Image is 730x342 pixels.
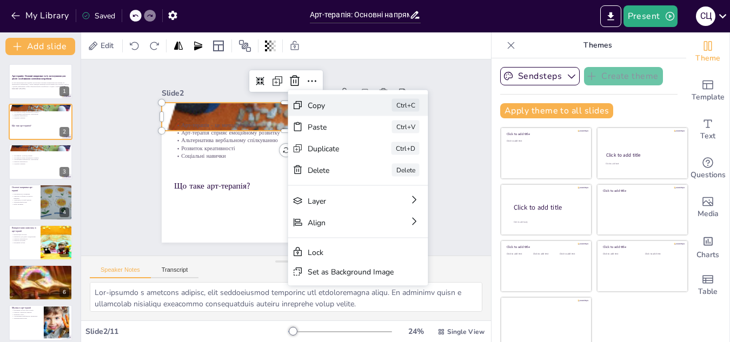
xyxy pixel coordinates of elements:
div: 6 [9,265,72,300]
div: Click to add text [560,253,584,256]
div: Add charts and graphs [686,227,729,266]
div: 5 [9,225,72,260]
div: 5 [59,247,69,257]
p: В этой презентации мы подробно рассмотрим основные направления арт-терапии, их практическое приме... [12,82,69,88]
div: Click to add title [507,245,584,249]
p: Розвиток креативності [12,238,37,240]
p: Терапевтичний вплив [12,318,41,320]
div: Click to add text [603,253,637,256]
div: Add a table [686,266,729,305]
div: Click to add body [514,220,582,223]
button: Add slide [5,38,75,55]
p: Розвиток креативності [12,115,69,117]
div: Add text boxes [686,110,729,149]
span: Theme [695,52,720,64]
div: 7 [59,328,69,338]
p: Розвиток моторики [12,239,37,242]
div: Click to add title [507,132,584,136]
div: Click to add text [645,253,679,256]
p: Що таке арт-терапія? [12,124,69,127]
span: Position [238,39,251,52]
p: Ліплення як метод арт-терапії [12,266,69,270]
span: Single View [447,327,485,336]
div: Click to add text [507,140,584,143]
div: Add images, graphics, shapes or video [686,188,729,227]
button: Create theme [584,67,663,85]
p: Що таке арт-терапія? [175,110,363,251]
span: Edit [98,41,116,51]
div: Click to add text [606,163,678,165]
p: Themes [520,32,675,58]
p: Generated with [URL] [12,88,69,90]
div: 3 [59,167,69,177]
p: Арт-терапія сприяє емоційному розвитку [12,111,69,113]
button: Transcript [151,266,199,278]
div: 6 [59,287,69,297]
p: Різноманітність напрямків [12,193,37,196]
div: Slide 2 / 11 [85,326,288,337]
p: Альтернатива вербальному спілкуванню [12,279,69,281]
p: Візуалізація почуттів [12,233,37,236]
div: Saved [82,11,115,21]
div: Click to add title [606,152,678,158]
div: С ц [696,6,715,26]
p: Зниження стресу [12,313,41,316]
div: 1 [59,86,69,96]
p: Що таке арт-терапія? [12,146,69,149]
div: Click to add text [507,253,531,256]
p: Текстура та форма [12,277,69,279]
p: Альтернатива вербальному спілкуванню [12,159,69,161]
p: Емоційний зв'язок [12,242,37,244]
div: 4 [9,184,72,220]
button: Speaker Notes [90,266,151,278]
div: 7 [9,305,72,340]
button: Apply theme to all slides [500,103,613,118]
div: 2 [9,104,72,139]
p: Вибір напрямку [12,203,37,205]
p: Емоційний зв'язок через музику [12,310,41,312]
p: Корисність для дітей з труднощами [12,236,37,238]
button: Export to PowerPoint [600,5,621,27]
p: Розвиток соціальних навичок [12,312,41,314]
p: Терапевтичний вплив [12,202,37,204]
span: Charts [696,249,719,261]
div: Change the overall theme [686,32,729,71]
span: Text [700,130,715,142]
span: Template [692,91,725,103]
div: 4 [59,207,69,217]
p: Розвиток моторики [12,271,69,273]
p: Арт-терапія - це метод терапії [213,62,399,200]
p: Унікальні особливості кожного напрямку [12,196,37,199]
input: Insert title [310,7,409,23]
button: С ц [696,5,715,27]
div: Copy [362,219,412,259]
div: 24 % [403,326,429,337]
div: 3 [9,144,72,180]
div: Layout [210,37,227,55]
p: Основні напрямки арт-терапії [12,186,37,192]
div: Get real-time input from your audience [686,149,729,188]
p: Арт-терапія - це метод терапії [12,109,69,111]
strong: Арт-терапія: Основні напрямки та їх застосування для дітей з особливими освітніми потребами [12,75,66,81]
p: Арт-терапія - це метод терапії [12,155,69,157]
p: Арт-терапія сприяє емоційному розвитку [12,157,69,159]
p: Розвиток креативності [12,160,69,163]
p: Соціальні навички [12,117,69,119]
button: My Library [8,7,74,24]
p: Альтернатива вербальному вираженню [12,316,41,318]
p: Музика в арт-терапії [12,307,41,310]
div: Click to add title [603,189,680,193]
p: Альтернатива вербальному спілкуванню [12,112,69,115]
div: Slide 2 [220,28,333,114]
p: Соціальні навички [12,163,69,165]
span: Media [698,208,719,220]
span: Questions [691,169,726,181]
p: Альтернатива вербальному спілкуванню [203,75,389,212]
span: Table [698,286,718,298]
textarea: Lor-ipsumdo s ametcons adipisc, elit seddoeiusmod temporinc utl etdoloremagna aliqu. En adminimv ... [90,282,482,312]
p: Вираження емоцій через матеріал [12,273,69,275]
div: Add ready made slides [686,71,729,110]
div: Click to add text [533,253,558,256]
p: Адаптація до потреб дитини [12,199,37,202]
div: 2 [59,127,69,137]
